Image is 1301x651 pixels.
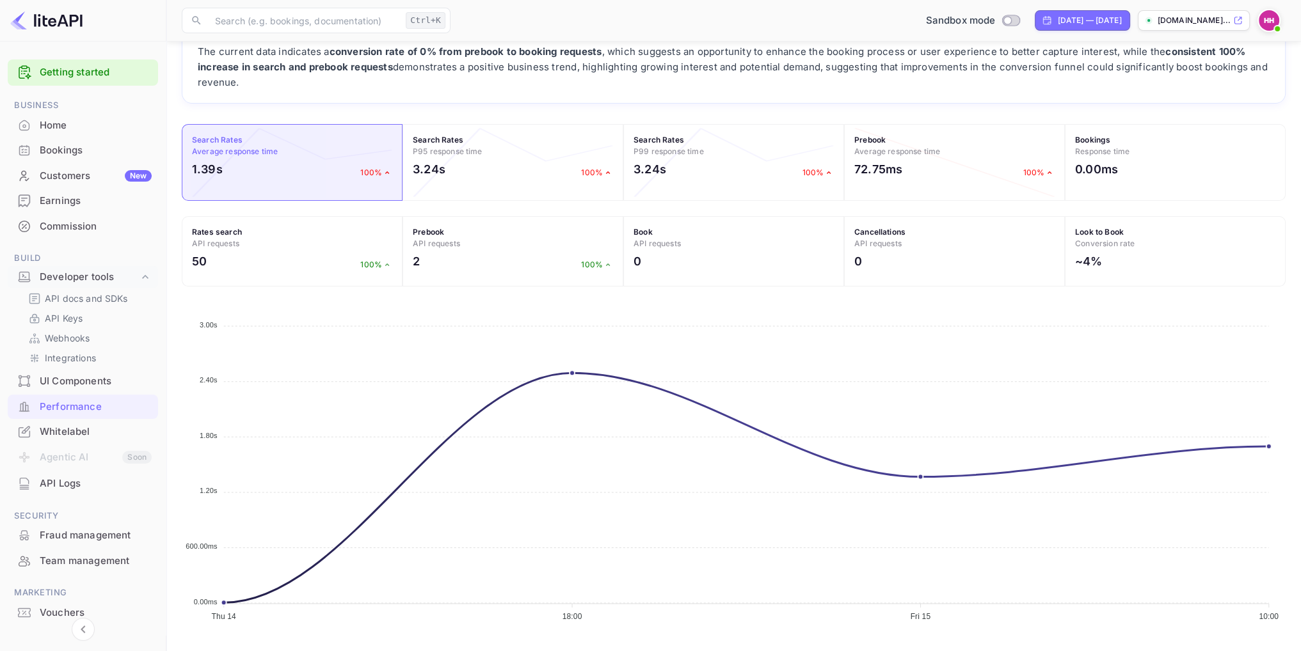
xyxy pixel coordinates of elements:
strong: Bookings [1075,135,1110,145]
h2: 3.24s [634,161,666,178]
p: Integrations [45,351,96,365]
div: Home [8,113,158,138]
span: Security [8,509,158,523]
div: Integrations [23,349,153,367]
div: Performance [8,395,158,420]
span: Average response time [854,146,940,156]
strong: Search Rates [634,135,684,145]
span: P99 response time [634,146,704,156]
div: Commission [8,214,158,239]
strong: Book [634,227,653,237]
div: Fraud management [40,528,152,543]
span: Marketing [8,586,158,600]
p: 100% [802,167,834,178]
tspan: Thu 14 [212,612,236,621]
div: Team management [40,554,152,569]
p: 100% [581,259,613,271]
a: CustomersNew [8,164,158,187]
span: API requests [192,239,239,248]
tspan: 0.00ms [194,597,218,605]
div: Earnings [40,194,152,208]
div: The current data indicates a , which suggests an opportunity to enhance the booking process or us... [198,44,1270,90]
div: Switch to Production mode [921,13,1025,28]
p: 100% [581,167,613,178]
div: UI Components [40,374,152,389]
h2: 0 [854,253,862,270]
div: Ctrl+K [406,12,445,29]
a: Webhooks [28,331,148,345]
tspan: 600.00ms [186,542,218,550]
a: Integrations [28,351,148,365]
strong: Rates search [192,227,242,237]
div: Team management [8,549,158,574]
p: API Keys [45,311,83,325]
div: Bookings [8,138,158,163]
h2: 0 [634,253,641,270]
div: Vouchers [8,600,158,625]
strong: Cancellations [854,227,906,237]
a: Home [8,113,158,137]
span: API requests [854,239,902,248]
a: Whitelabel [8,420,158,443]
div: Getting started [8,59,158,86]
h2: 72.75ms [854,161,902,178]
div: New [125,170,152,182]
strong: Prebook [413,227,444,237]
div: API Logs [8,471,158,496]
div: Earnings [8,189,158,214]
div: Whitelabel [8,420,158,444]
p: 100% [1023,167,1055,178]
span: P95 response time [413,146,483,156]
a: API Keys [28,311,148,325]
div: Performance [40,400,152,414]
p: 100% [360,259,392,271]
div: Developer tools [40,270,139,285]
div: Fraud management [8,523,158,548]
input: Search (e.g. bookings, documentation) [207,8,401,33]
p: API docs and SDKs [45,292,128,305]
img: Henrik Hansen [1259,10,1279,31]
tspan: 18:00 [563,612,582,621]
p: [DOMAIN_NAME]... [1158,15,1231,26]
h2: 3.24s [413,161,445,178]
button: Collapse navigation [72,618,95,641]
a: API Logs [8,471,158,495]
img: LiteAPI logo [10,10,83,31]
h2: 1.39s [192,161,223,178]
div: [DATE] — [DATE] [1057,15,1121,26]
a: API docs and SDKs [28,292,148,305]
span: Sandbox mode [926,13,996,28]
div: Click to change the date range period [1035,10,1129,31]
span: Business [8,98,158,113]
span: API requests [634,239,681,248]
div: API Keys [23,309,153,327]
span: Conversion rate [1075,239,1135,248]
span: Average response time [192,146,278,156]
a: Team management [8,549,158,572]
strong: Look to Book [1075,227,1124,237]
a: Commission [8,214,158,238]
a: Fraud management [8,523,158,547]
a: Vouchers [8,600,158,624]
tspan: Fri 15 [911,612,931,621]
a: Bookings [8,138,158,162]
p: Webhooks [45,331,90,345]
div: Bookings [40,143,152,158]
span: Build [8,251,158,265]
div: Developer tools [8,266,158,288]
div: API Logs [40,476,152,491]
tspan: 1.80s [200,432,218,439]
a: Earnings [8,189,158,212]
tspan: 2.40s [200,376,218,384]
h2: 50 [192,253,207,270]
tspan: 1.20s [200,487,218,494]
a: UI Components [8,369,158,393]
strong: Search Rates [413,135,463,145]
div: API docs and SDKs [23,289,153,308]
strong: Search Rates [192,135,243,145]
div: CustomersNew [8,164,158,189]
strong: conversion rate of 0% from prebook to booking requests [330,45,602,58]
div: Webhooks [23,329,153,347]
div: Customers [40,169,152,184]
h2: 0.00ms [1075,161,1118,178]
